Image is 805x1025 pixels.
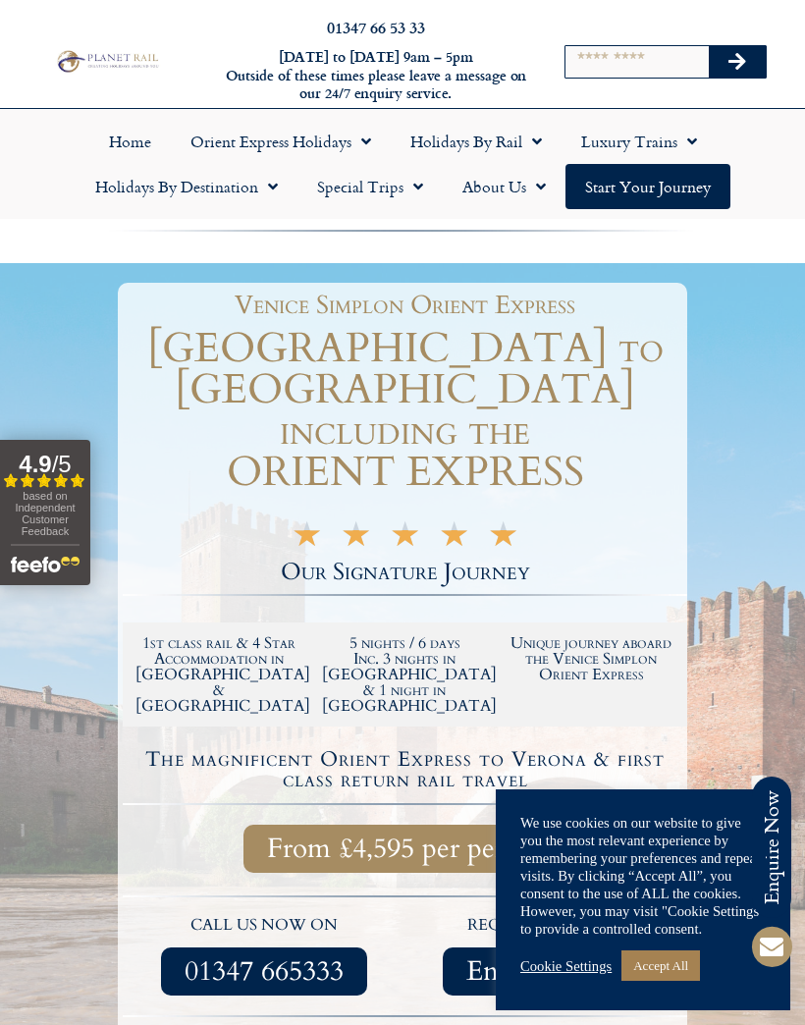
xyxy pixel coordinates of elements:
h4: The magnificent Orient Express to Verona & first class return rail travel [126,749,684,790]
span: Enquire Now [466,959,626,984]
nav: Menu [10,119,795,209]
a: Orient Express Holidays [171,119,391,164]
a: Special Trips [297,164,443,209]
div: We use cookies on our website to give you the most relevant experience by remembering your prefer... [520,814,766,938]
a: 01347 665333 [161,947,367,996]
button: Search [709,46,766,78]
p: request a quote [415,913,678,939]
a: Start your Journey [565,164,730,209]
a: About Us [443,164,565,209]
a: From £4,595 per person [243,825,567,873]
a: Cookie Settings [520,957,612,975]
h2: 1st class rail & 4 Star Accommodation in [GEOGRAPHIC_DATA] & [GEOGRAPHIC_DATA] [135,635,302,714]
a: 01347 66 53 33 [327,16,425,38]
i: ★ [390,530,420,549]
i: ★ [292,530,322,549]
span: 01347 665333 [185,959,344,984]
a: Holidays by Destination [76,164,297,209]
a: Accept All [621,950,700,981]
h1: [GEOGRAPHIC_DATA] to [GEOGRAPHIC_DATA] including the ORIENT EXPRESS [123,328,687,493]
a: Holidays by Rail [391,119,562,164]
h6: [DATE] to [DATE] 9am – 5pm Outside of these times please leave a message on our 24/7 enquiry serv... [220,48,532,103]
a: Luxury Trains [562,119,717,164]
i: ★ [488,530,518,549]
a: Home [89,119,171,164]
h2: 5 nights / 6 days Inc. 3 nights in [GEOGRAPHIC_DATA] & 1 night in [GEOGRAPHIC_DATA] [322,635,489,714]
span: From £4,595 per person [267,836,544,861]
h2: Our Signature Journey [123,561,687,584]
p: call us now on [133,913,396,939]
h1: Venice Simplon Orient Express [133,293,677,318]
img: Planet Rail Train Holidays Logo [53,48,161,75]
i: ★ [341,530,371,549]
a: Enquire Now [443,947,650,996]
i: ★ [439,530,469,549]
h2: Unique journey aboard the Venice Simplon Orient Express [508,635,674,682]
div: 5/5 [292,525,518,549]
